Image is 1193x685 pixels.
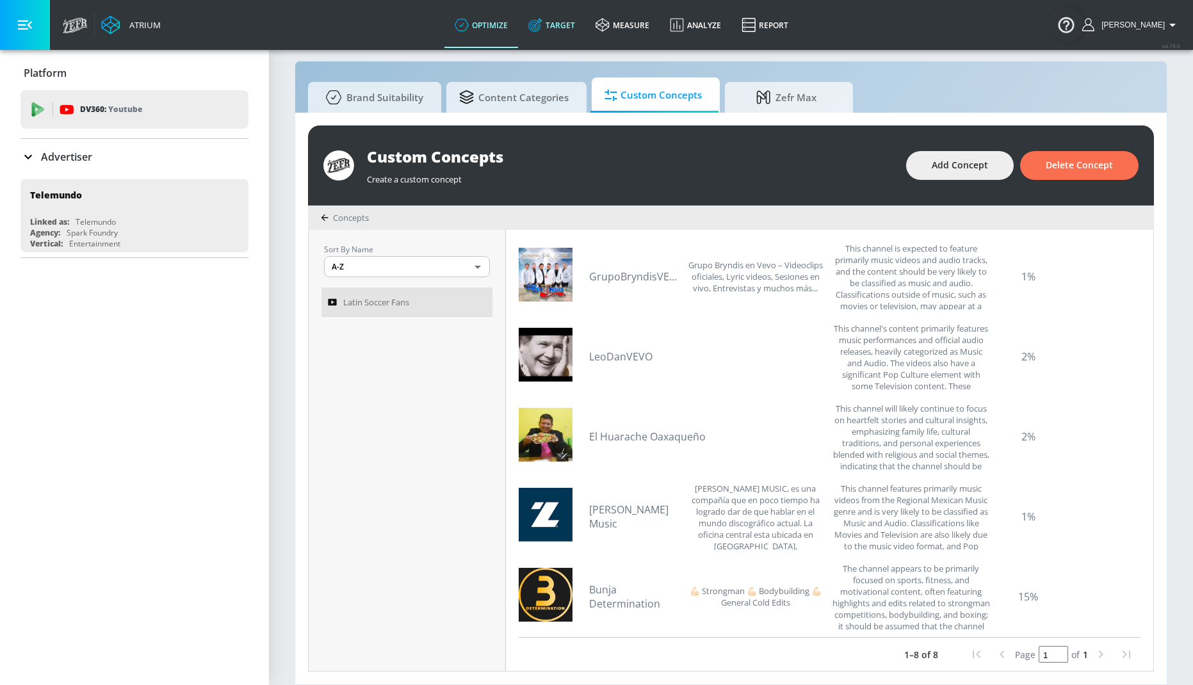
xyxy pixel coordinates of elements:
span: Concepts [333,212,369,223]
img: UCfcuNGJRoc_niD2eRBeQ0_A [519,568,572,622]
div: Linked as: [30,216,69,227]
span: Latin Soccer Fans [343,294,409,310]
span: Delete Concept [1046,157,1113,173]
a: Report [731,2,799,48]
p: 1–8 of 8 [904,648,938,661]
div: Platform [20,55,248,91]
span: Content Categories [459,82,569,113]
p: DV360: [80,102,142,117]
span: Zefr Max [738,82,835,113]
span: Brand Suitability [321,82,423,113]
div: 💪🏻 Strongman 💪🏻 Bodybuilding 💪🏻 General Cold Edits [685,563,826,630]
div: Create a custom concept [367,167,893,185]
div: 15% [996,563,1060,630]
a: Bunja Determination [589,583,679,611]
a: GrupoBryndisVEVO [589,270,679,284]
p: Platform [24,66,67,80]
div: Atrium [124,19,161,31]
div: TelemundoLinked as:TelemundoAgency:Spark FoundryVertical:Entertainment [20,179,248,252]
img: UC5Cb_O-y6LGyRw1C-AnVijg [519,248,572,302]
div: 2% [996,403,1060,470]
div: Advertiser [20,139,248,175]
div: This channel is expected to feature primarily music videos and audio tracks, and the content shou... [832,243,990,310]
div: LIZOS MUSIC, es una compañía que en poco tiempo ha logrado dar de que hablar en el mundo discográ... [685,483,826,550]
p: Advertiser [41,150,92,164]
div: Spark Foundry [67,227,118,238]
a: [PERSON_NAME] Music [589,503,679,531]
button: Delete Concept [1020,151,1139,180]
img: UC1u7W8cePnkJPUMiWHJjtqA [519,408,572,462]
a: LeoDanVEVO [589,350,679,364]
button: [PERSON_NAME] [1082,17,1180,33]
div: 1% [996,243,1060,310]
a: Latin Soccer Fans [321,287,492,317]
div: This channel features primarily music videos from the Regional Mexican Music genre and is very li... [832,483,990,550]
div: Vertical: [30,238,63,249]
div: This channel's content primarily features music performances and official audio releases, heavily... [832,323,990,390]
div: Set page and press "Enter" [1015,646,1088,663]
a: measure [585,2,660,48]
span: v 4.19.0 [1162,42,1180,49]
p: Youtube [108,102,142,116]
div: 2% [996,323,1060,390]
span: Add Concept [932,157,988,173]
div: Custom Concepts [367,146,893,167]
div: The channel appears to be primarily focused on sports, fitness, and motivational content, often f... [832,563,990,630]
div: DV360: Youtube [20,90,248,129]
div: This channel will likely continue to focus on heartfelt stories and cultural insights, emphasizin... [832,403,990,470]
img: UCQ50aIYbavhpfVc9PKU9qrg [519,488,572,542]
div: Entertainment [69,238,120,249]
span: Custom Concepts [605,80,702,111]
div: Agency: [30,227,60,238]
div: Telemundo [76,216,116,227]
p: Sort By Name [324,243,490,256]
div: A-Z [324,256,490,277]
a: Atrium [101,15,161,35]
div: Grupo Bryndis en Vevo – Videoclips oficiales, Lyric videos, Sesiones en vivo, Entrevistas y mucho... [685,243,826,310]
a: El Huarache Oaxaqueño [589,430,706,444]
a: Target [518,2,585,48]
div: 1% [996,483,1060,550]
div: Concepts [321,212,369,223]
button: Add Concept [906,151,1014,180]
input: page [1039,646,1068,663]
img: UC9M__egTv6za_1jLf5JP2Kw [519,328,572,382]
div: Telemundo [30,189,82,201]
span: login as: lekhraj.bhadava@zefr.com [1096,20,1165,29]
a: Analyze [660,2,731,48]
button: Open Resource Center [1048,6,1084,42]
span: 1 [1083,649,1088,661]
a: optimize [444,2,518,48]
